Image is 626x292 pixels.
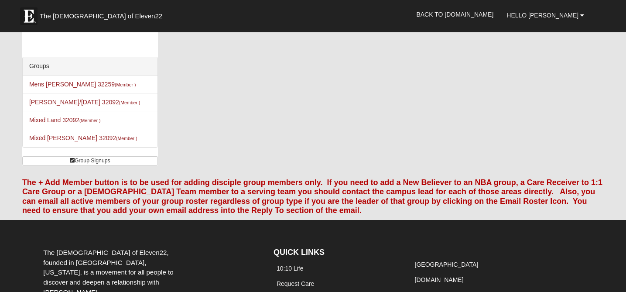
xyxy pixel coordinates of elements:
a: [DOMAIN_NAME] [415,276,464,283]
small: (Member ) [115,82,136,87]
a: Back to [DOMAIN_NAME] [410,3,500,25]
small: (Member ) [79,118,100,123]
a: Mixed [PERSON_NAME] 32092(Member ) [29,134,137,141]
a: 10:10 Life [277,265,304,272]
img: Eleven22 logo [20,7,38,25]
a: Mens [PERSON_NAME] 32259(Member ) [29,81,136,88]
a: Group Signups [22,156,158,165]
span: The [DEMOGRAPHIC_DATA] of Eleven22 [40,12,162,21]
a: [PERSON_NAME]/[DATE] 32092(Member ) [29,99,140,106]
a: Hello [PERSON_NAME] [500,4,591,26]
a: [GEOGRAPHIC_DATA] [415,261,479,268]
div: Groups [23,57,157,76]
font: The + Add Member button is to be used for adding disciple group members only. If you need to add ... [22,178,602,215]
a: Request Care [277,280,314,287]
a: The [DEMOGRAPHIC_DATA] of Eleven22 [16,3,190,25]
small: (Member ) [116,136,137,141]
a: Mixed Land 32092(Member ) [29,117,101,124]
small: (Member ) [119,100,140,105]
span: Hello [PERSON_NAME] [506,12,578,19]
h4: QUICK LINKS [274,248,399,258]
